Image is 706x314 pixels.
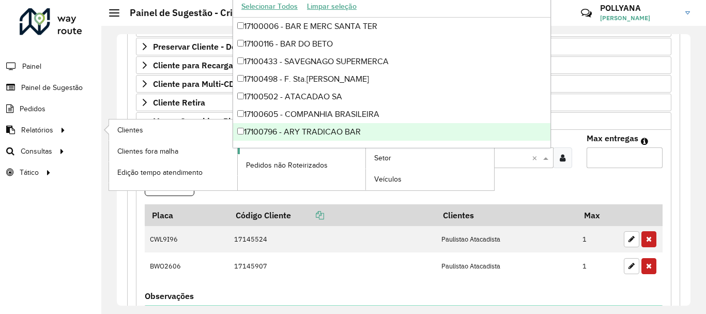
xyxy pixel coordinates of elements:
div: 17100502 - ATACADAO SA [233,88,550,106]
a: Veículos [366,169,494,190]
span: Mapas Sugeridos: Placa-Cliente [153,117,274,125]
a: Preservar Cliente - Devem ficar no buffer, não roteirizar [136,38,671,55]
td: 17145524 [229,226,436,253]
th: Código Cliente [229,204,436,226]
th: Placa [145,204,229,226]
label: Observações [145,290,194,302]
span: Consultas [21,146,52,157]
div: 17100819 - BAR NSA SRA APARECID [233,141,550,158]
span: Pedidos [20,103,45,114]
th: Max [577,204,619,226]
a: Copiar [291,210,324,220]
span: Clear all [532,152,541,164]
a: Cliente Retira [136,94,671,111]
th: Clientes [436,204,577,226]
td: Paulistao Atacadista [436,226,577,253]
a: Cliente para Multi-CDD/Internalização [136,75,671,93]
a: Clientes fora malha [109,141,237,161]
div: 17100498 - F. Sta.[PERSON_NAME] [233,70,550,88]
div: 17100006 - BAR E MERC SANTA TER [233,18,550,35]
td: 17145907 [229,252,436,279]
a: Edição tempo atendimento [109,162,237,183]
td: 1 [577,226,619,253]
td: CWL9I96 [145,226,229,253]
span: Cliente para Multi-CDD/Internalização [153,80,299,88]
td: 1 [577,252,619,279]
div: 17100605 - COMPANHIA BRASILEIRA [233,106,550,123]
span: Relatórios [21,125,53,136]
span: Clientes [117,125,143,136]
a: Pedidos não Roteirizados [238,155,366,175]
a: Setor [366,148,494,169]
a: Contato Rápido [575,2,597,24]
td: Paulistao Atacadista [436,252,577,279]
span: Pedidos não Roteirizados [246,160,328,171]
span: Clientes fora malha [117,146,178,157]
span: Setor [374,153,391,163]
em: Máximo de clientes que serão colocados na mesma rota com os clientes informados [641,137,648,145]
a: Clientes [109,119,237,140]
div: 17100796 - ARY TRADICAO BAR [233,123,550,141]
span: Cliente para Recarga [153,61,233,69]
td: BWO2606 [145,252,229,279]
div: 17100116 - BAR DO BETO [233,35,550,53]
a: Cliente para Recarga [136,56,671,74]
span: Painel [22,61,41,72]
label: Max entregas [587,132,638,144]
h3: POLLYANA [600,3,678,13]
span: Veículos [374,174,402,185]
span: Cliente Retira [153,98,205,107]
div: 17100433 - SAVEGNAGO SUPERMERCA [233,53,550,70]
span: Preservar Cliente - Devem ficar no buffer, não roteirizar [153,42,363,51]
span: [PERSON_NAME] [600,13,678,23]
h2: Painel de Sugestão - Criar registro [119,7,277,19]
span: Tático [20,167,39,178]
span: Painel de Sugestão [21,82,83,93]
span: Edição tempo atendimento [117,167,203,178]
